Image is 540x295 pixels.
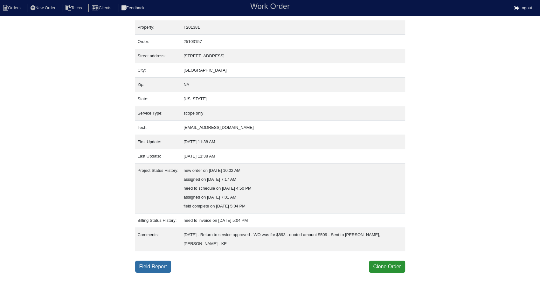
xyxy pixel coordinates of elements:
[135,121,181,135] td: Tech:
[183,175,402,184] div: assigned on [DATE] 7:17 AM
[183,166,402,175] div: new order on [DATE] 10:02 AM
[181,92,405,106] td: [US_STATE]
[88,4,116,12] li: Clients
[181,121,405,135] td: [EMAIL_ADDRESS][DOMAIN_NAME]
[183,202,402,211] div: field complete on [DATE] 5:04 PM
[135,214,181,228] td: Billing Status History:
[135,164,181,214] td: Project Status History:
[118,4,149,12] li: Feedback
[135,261,171,273] a: Field Report
[181,228,405,251] td: [DATE] - Return to service approved - WO was for $893 - quoted amount $509 - Sent to [PERSON_NAME...
[135,92,181,106] td: State:
[369,261,405,273] button: Clone Order
[135,228,181,251] td: Comments:
[135,135,181,149] td: First Update:
[181,135,405,149] td: [DATE] 11:38 AM
[27,4,60,12] li: New Order
[135,149,181,164] td: Last Update:
[183,193,402,202] div: assigned on [DATE] 7:01 AM
[135,78,181,92] td: Zip:
[181,149,405,164] td: [DATE] 11:38 AM
[514,5,532,10] a: Logout
[183,216,402,225] div: need to invoice on [DATE] 5:04 PM
[183,184,402,193] div: need to schedule on [DATE] 4:50 PM
[62,4,87,12] li: Techs
[181,106,405,121] td: scope only
[181,35,405,49] td: 25103157
[27,5,60,10] a: New Order
[135,49,181,63] td: Street address:
[181,63,405,78] td: [GEOGRAPHIC_DATA]
[135,106,181,121] td: Service Type:
[62,5,87,10] a: Techs
[135,63,181,78] td: City:
[181,49,405,63] td: [STREET_ADDRESS]
[181,20,405,35] td: T201381
[135,20,181,35] td: Property:
[181,78,405,92] td: NA
[88,5,116,10] a: Clients
[135,35,181,49] td: Order:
